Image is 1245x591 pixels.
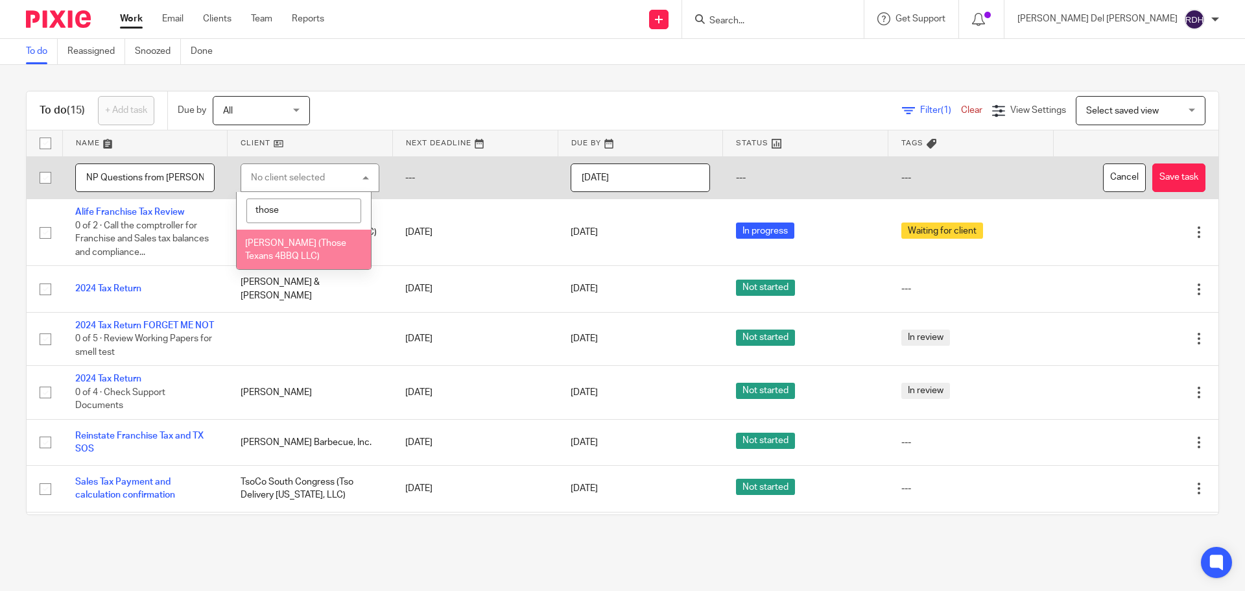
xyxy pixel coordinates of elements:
[392,156,558,199] td: ---
[571,334,598,343] span: [DATE]
[392,366,558,419] td: [DATE]
[292,12,324,25] a: Reports
[736,330,795,346] span: Not started
[228,466,393,512] td: TsoCo South Congress (Tso Delivery [US_STATE], LLC)
[228,266,393,312] td: [PERSON_NAME] & [PERSON_NAME]
[1086,106,1159,115] span: Select saved view
[392,266,558,312] td: [DATE]
[75,388,165,411] span: 0 of 4 · Check Support Documents
[135,39,181,64] a: Snoozed
[571,284,598,293] span: [DATE]
[98,96,154,125] a: + Add task
[162,12,184,25] a: Email
[392,312,558,365] td: [DATE]
[67,39,125,64] a: Reassigned
[571,484,598,493] span: [DATE]
[571,228,598,237] span: [DATE]
[1184,9,1205,30] img: svg%3E
[901,383,950,399] span: In review
[228,419,393,465] td: [PERSON_NAME] Barbecue, Inc.
[75,334,212,357] span: 0 of 5 · Review Working Papers for smell test
[708,16,825,27] input: Search
[75,208,184,217] a: Alife Franchise Tax Review
[75,431,204,453] a: Reinstate Franchise Tax and TX SOS
[901,282,1041,295] div: ---
[901,436,1041,449] div: ---
[75,321,214,330] a: 2024 Tax Return FORGET ME NOT
[392,199,558,266] td: [DATE]
[571,438,598,447] span: [DATE]
[75,221,209,257] span: 0 of 2 · Call the comptroller for Franchise and Sales tax balances and compliance...
[736,223,794,239] span: In progress
[571,163,710,193] input: Pick a date
[736,479,795,495] span: Not started
[736,280,795,296] span: Not started
[75,163,215,193] input: Task name
[723,156,888,199] td: ---
[40,104,85,117] h1: To do
[191,39,222,64] a: Done
[26,39,58,64] a: To do
[888,156,1054,199] td: ---
[1017,12,1178,25] p: [PERSON_NAME] Del [PERSON_NAME]
[75,284,141,293] a: 2024 Tax Return
[392,512,558,565] td: [DATE]
[228,366,393,419] td: [PERSON_NAME]
[75,374,141,383] a: 2024 Tax Return
[736,383,795,399] span: Not started
[245,239,346,261] span: [PERSON_NAME] (Those Texans 4BBQ LLC)
[251,173,325,182] div: No client selected
[901,139,923,147] span: Tags
[941,106,951,115] span: (1)
[120,12,143,25] a: Work
[75,477,175,500] a: Sales Tax Payment and calculation confirmation
[895,14,945,23] span: Get Support
[26,10,91,28] img: Pixie
[223,106,233,115] span: All
[251,12,272,25] a: Team
[901,330,950,346] span: In review
[392,466,558,512] td: [DATE]
[961,106,982,115] a: Clear
[736,433,795,449] span: Not started
[67,105,85,115] span: (15)
[571,388,598,397] span: [DATE]
[1010,106,1066,115] span: View Settings
[901,482,1041,495] div: ---
[178,104,206,117] p: Due by
[1103,163,1146,193] button: Cancel
[246,199,361,223] input: Search options...
[392,419,558,465] td: [DATE]
[1152,163,1205,193] button: Save task
[228,512,393,565] td: [PERSON_NAME] & [PERSON_NAME] Vanden [PERSON_NAME]
[228,199,393,266] td: Alife (Apex Hospitality Group LLC)
[920,106,961,115] span: Filter
[901,223,983,239] span: Waiting for client
[203,12,231,25] a: Clients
